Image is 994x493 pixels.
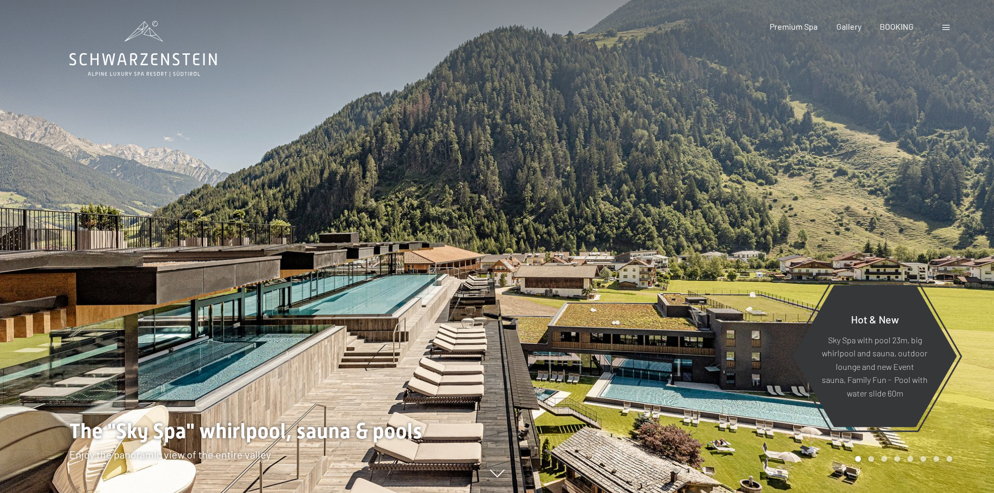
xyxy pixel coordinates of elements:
p: Sky Spa with pool 23m, big whirlpool and sauna, outdoor lounge and new Event sauna, Family Fun - ... [818,333,931,400]
div: Carousel Page 3 [881,456,887,462]
div: Carousel Page 7 [933,456,939,462]
div: Carousel Page 4 [894,456,900,462]
div: Carousel Page 2 [868,456,874,462]
div: Carousel Page 5 [907,456,913,462]
a: BOOKING [880,21,914,31]
span: Hot & New [851,312,899,325]
div: Carousel Pagination [852,456,952,462]
div: Carousel Page 8 [947,456,952,462]
div: Carousel Page 6 [920,456,926,462]
a: Hot & New Sky Spa with pool 23m, big whirlpool and sauna, outdoor lounge and new Event sauna, Fam... [792,284,957,428]
a: Premium Spa [770,21,818,31]
a: Gallery [836,21,861,31]
div: Carousel Page 1 (Current Slide) [855,456,861,462]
